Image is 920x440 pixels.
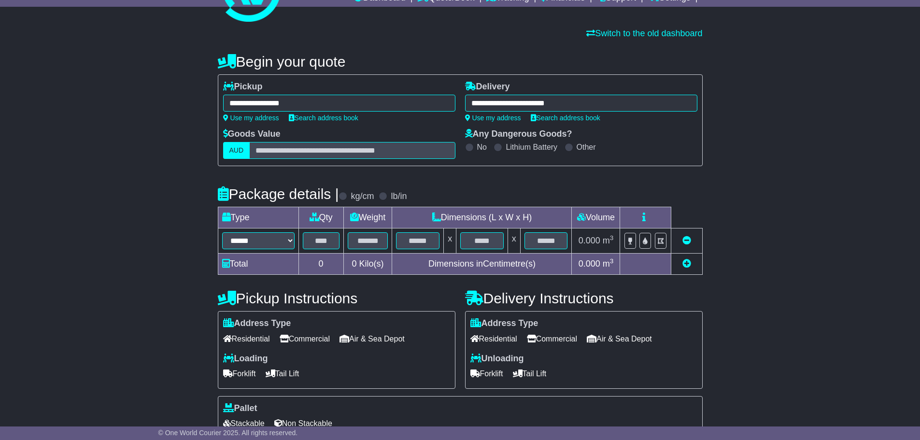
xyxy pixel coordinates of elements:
[531,114,600,122] a: Search address book
[223,403,257,414] label: Pallet
[352,259,356,269] span: 0
[470,354,524,364] label: Unloading
[343,207,392,228] td: Weight
[280,331,330,346] span: Commercial
[391,191,407,202] label: lb/in
[218,290,455,306] h4: Pickup Instructions
[158,429,298,437] span: © One World Courier 2025. All rights reserved.
[223,354,268,364] label: Loading
[218,207,298,228] td: Type
[223,82,263,92] label: Pickup
[223,129,281,140] label: Goods Value
[465,290,703,306] h4: Delivery Instructions
[223,331,270,346] span: Residential
[343,254,392,275] td: Kilo(s)
[465,114,521,122] a: Use my address
[392,207,572,228] td: Dimensions (L x W x H)
[572,207,620,228] td: Volume
[218,186,339,202] h4: Package details |
[465,129,572,140] label: Any Dangerous Goods?
[527,331,577,346] span: Commercial
[223,142,250,159] label: AUD
[266,366,299,381] span: Tail Lift
[465,82,510,92] label: Delivery
[218,54,703,70] h4: Begin your quote
[470,331,517,346] span: Residential
[477,142,487,152] label: No
[223,366,256,381] span: Forklift
[298,207,343,228] td: Qty
[289,114,358,122] a: Search address book
[508,228,520,254] td: x
[610,234,614,241] sup: 3
[218,254,298,275] td: Total
[470,318,538,329] label: Address Type
[298,254,343,275] td: 0
[513,366,547,381] span: Tail Lift
[579,259,600,269] span: 0.000
[351,191,374,202] label: kg/cm
[610,257,614,265] sup: 3
[682,236,691,245] a: Remove this item
[392,254,572,275] td: Dimensions in Centimetre(s)
[470,366,503,381] span: Forklift
[223,318,291,329] label: Address Type
[579,236,600,245] span: 0.000
[682,259,691,269] a: Add new item
[274,416,332,431] span: Non Stackable
[586,28,702,38] a: Switch to the old dashboard
[603,236,614,245] span: m
[340,331,405,346] span: Air & Sea Depot
[506,142,557,152] label: Lithium Battery
[444,228,456,254] td: x
[223,416,265,431] span: Stackable
[587,331,652,346] span: Air & Sea Depot
[223,114,279,122] a: Use my address
[603,259,614,269] span: m
[577,142,596,152] label: Other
